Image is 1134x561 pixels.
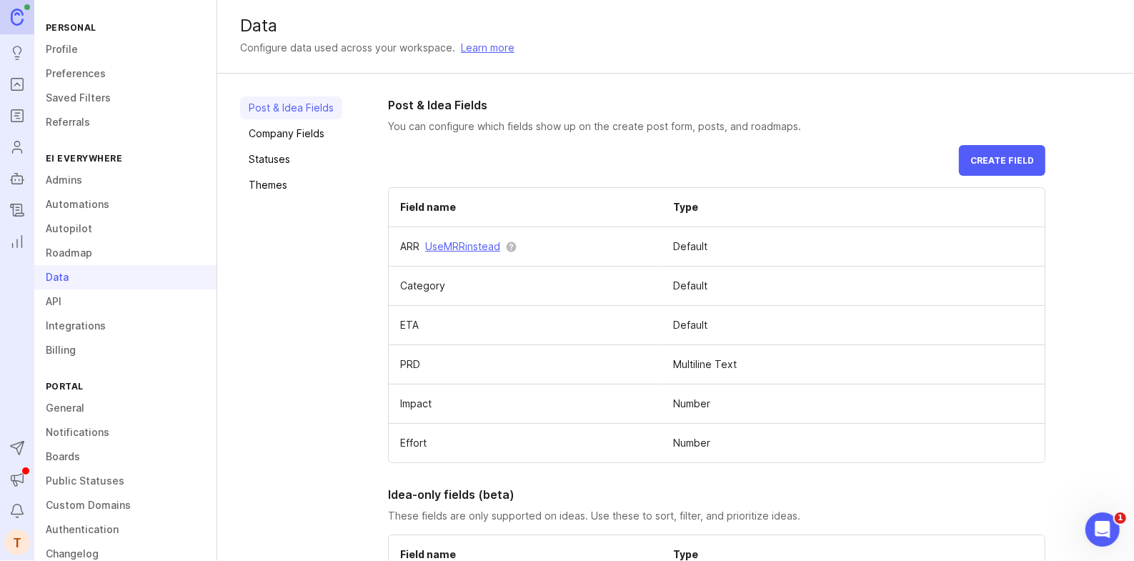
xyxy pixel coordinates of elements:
a: Roadmap [34,241,217,265]
a: Users [4,134,30,160]
td: Number [662,384,1045,424]
img: Canny Home [11,9,24,25]
a: Statuses [240,148,342,171]
a: Post & Idea Fields [240,96,342,119]
a: Billing [34,338,217,362]
button: T [4,530,30,555]
div: Personal [34,18,217,37]
td: Default [662,267,1045,306]
a: General [34,396,217,420]
a: API [34,289,217,314]
td: Category [389,267,662,306]
a: Custom Domains [34,493,217,517]
a: Integrations [34,314,217,338]
a: Referrals [34,110,217,134]
a: Notifications [34,420,217,445]
th: Type [662,188,1045,227]
a: Autopilot [4,166,30,192]
td: ARR [389,227,662,266]
a: Company Fields [240,122,342,145]
a: Boards [34,445,217,469]
a: Themes [240,174,342,197]
button: Create field [959,145,1045,176]
a: Ideas [4,40,30,66]
div: Ei Everywhere [34,149,217,168]
button: Announcements [4,467,30,492]
a: Learn more [461,40,514,56]
td: Default [662,306,1045,345]
a: Autopilot [34,217,217,241]
td: Effort [389,424,662,463]
td: PRD [389,345,662,384]
td: ETA [389,306,662,345]
td: Impact [389,384,662,424]
th: Field name [389,188,662,227]
td: Number [662,424,1045,463]
button: UseMRRinstead [425,239,500,254]
a: Admins [34,168,217,192]
a: Authentication [34,517,217,542]
span: 1 [1115,512,1126,524]
p: These fields are only supported on ideas. Use these to sort, filter, and prioritize ideas. [388,509,1045,523]
p: You can configure which fields show up on the create post form, posts, and roadmaps. [388,119,1045,134]
a: Automations [34,192,217,217]
h2: Post & Idea Fields [388,96,1045,114]
button: Send to Autopilot [4,435,30,461]
button: Notifications [4,498,30,524]
a: Changelog [4,197,30,223]
h2: Idea-only fields (beta) [388,486,1045,503]
span: Create field [970,155,1034,166]
div: Configure data used across your workspace. [240,40,455,56]
td: Multiline Text [662,345,1045,384]
a: Roadmaps [4,103,30,129]
a: Public Statuses [34,469,217,493]
a: Profile [34,37,217,61]
div: Portal [34,377,217,396]
a: Reporting [4,229,30,254]
td: Default [662,227,1045,267]
iframe: Intercom live chat [1085,512,1120,547]
a: Saved Filters [34,86,217,110]
a: Preferences [34,61,217,86]
div: Data [240,17,1111,34]
a: Portal [4,71,30,97]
